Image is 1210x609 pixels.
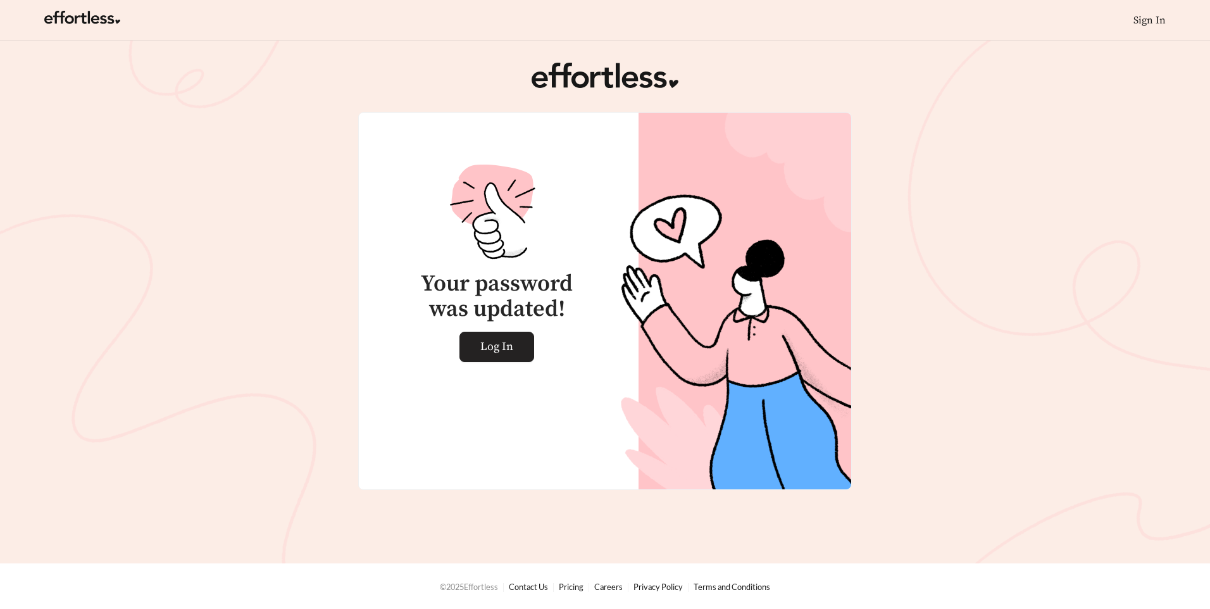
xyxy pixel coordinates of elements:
[440,582,498,592] span: © 2025 Effortless
[509,582,548,592] a: Contact Us
[480,332,513,361] span: Log In
[420,272,573,322] h3: Your password was updated!
[459,332,534,362] a: Log In
[633,582,683,592] a: Privacy Policy
[1133,14,1166,27] a: Sign In
[594,582,623,592] a: Careers
[694,582,770,592] a: Terms and Conditions
[559,582,583,592] a: Pricing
